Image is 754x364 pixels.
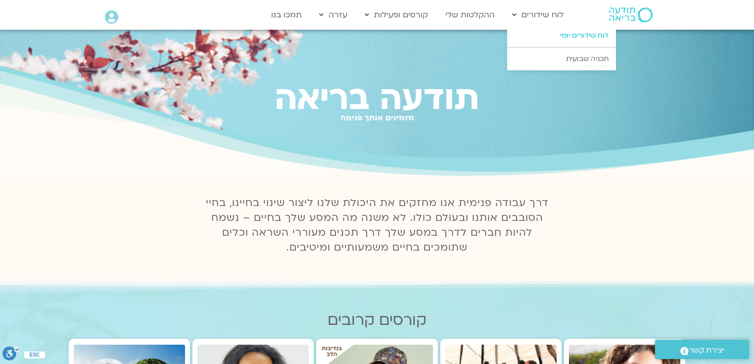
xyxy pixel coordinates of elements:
p: דרך עבודה פנימית אנו מחזקים את היכולת שלנו ליצור שינוי בחיינו, בחיי הסובבים אותנו ובעולם כולו. לא... [200,196,554,255]
a: תמכו בנו [266,5,307,24]
img: תודעה בריאה [609,7,653,22]
a: ההקלטות שלי [440,5,500,24]
a: קורסים ופעילות [360,5,433,24]
a: יצירת קשר [655,340,749,359]
h2: קורסים קרובים [69,312,685,329]
a: תכניה שבועית [507,48,616,70]
span: יצירת קשר [689,344,724,357]
a: לוח שידורים [507,5,568,24]
a: עזרה [314,5,352,24]
a: לוח שידורים יומי [507,24,616,47]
